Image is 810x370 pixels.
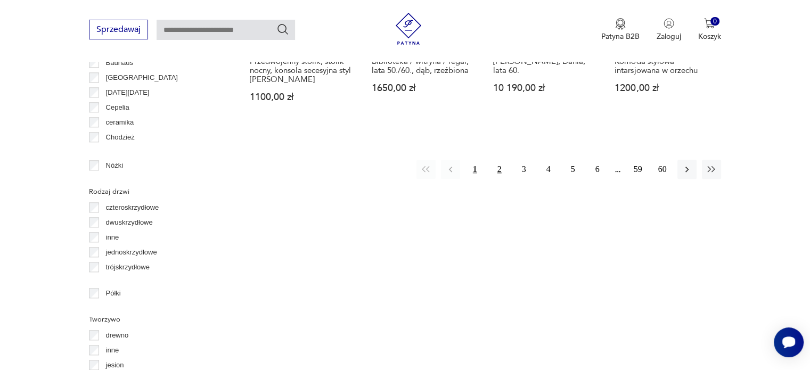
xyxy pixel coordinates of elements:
[106,102,129,113] p: Cepelia
[372,57,473,75] h3: Biblioteka / witryna / regał, lata 50./60., dąb, rzeźbiona
[106,131,135,143] p: Chodzież
[601,31,640,42] p: Patyna B2B
[106,72,178,84] p: [GEOGRAPHIC_DATA]
[106,146,133,158] p: Ćmielów
[106,246,157,258] p: jednoskrzydłowe
[563,160,583,179] button: 5
[588,160,607,179] button: 6
[106,330,129,341] p: drewno
[106,287,121,299] p: Półki
[774,327,804,357] iframe: Smartsupp widget button
[106,217,153,228] p: dwuskrzydłowe
[372,84,473,93] p: 1650,00 zł
[250,57,351,84] h3: Przedwojenny stolik, stolik nocny, konsola secesyjna styl [PERSON_NAME]
[490,160,509,179] button: 2
[615,57,716,75] h3: Komoda stylowa intarsjowana w orzechu
[704,18,715,29] img: Ikona koszyka
[657,31,681,42] p: Zaloguj
[601,18,640,42] a: Ikona medaluPatyna B2B
[615,84,716,93] p: 1200,00 zł
[276,23,289,36] button: Szukaj
[89,314,219,325] p: Tworzywo
[106,261,150,273] p: trójskrzydłowe
[514,160,534,179] button: 3
[106,202,159,213] p: czteroskrzydłowe
[106,344,119,356] p: inne
[106,160,124,171] p: Nóżki
[89,186,219,198] p: Rodzaj drzwi
[493,57,594,75] h3: [PERSON_NAME], Dania, lata 60.
[698,18,721,42] button: 0Koszyk
[106,87,150,98] p: [DATE][DATE]
[539,160,558,179] button: 4
[601,18,640,42] button: Patyna B2B
[615,18,626,30] img: Ikona medalu
[106,117,134,128] p: ceramika
[89,27,148,34] a: Sprzedawaj
[493,84,594,93] p: 10 190,00 zł
[392,13,424,45] img: Patyna - sklep z meblami i dekoracjami vintage
[664,18,674,29] img: Ikonka użytkownika
[465,160,485,179] button: 1
[657,18,681,42] button: Zaloguj
[250,93,351,102] p: 1100,00 zł
[628,160,648,179] button: 59
[106,232,119,243] p: inne
[89,20,148,39] button: Sprzedawaj
[653,160,672,179] button: 60
[106,57,133,69] p: Bauhaus
[710,17,719,26] div: 0
[698,31,721,42] p: Koszyk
